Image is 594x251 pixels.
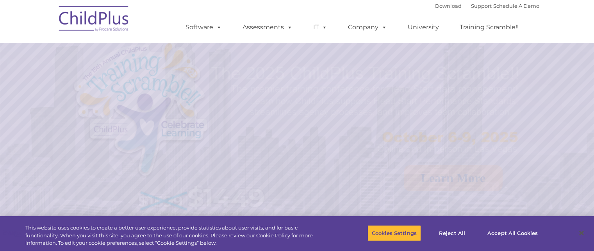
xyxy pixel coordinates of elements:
[340,20,395,35] a: Company
[305,20,335,35] a: IT
[367,225,421,241] button: Cookies Settings
[435,3,462,9] a: Download
[178,20,230,35] a: Software
[428,225,476,241] button: Reject All
[435,3,539,9] font: |
[25,224,327,247] div: This website uses cookies to create a better user experience, provide statistics about user visit...
[55,0,133,39] img: ChildPlus by Procare Solutions
[573,224,590,242] button: Close
[404,165,503,191] a: Learn More
[400,20,447,35] a: University
[452,20,526,35] a: Training Scramble!!
[483,225,542,241] button: Accept All Cookies
[493,3,539,9] a: Schedule A Demo
[471,3,492,9] a: Support
[235,20,300,35] a: Assessments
